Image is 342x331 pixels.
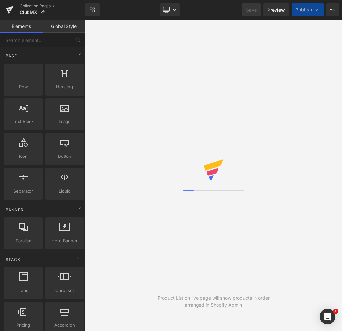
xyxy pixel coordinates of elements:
span: Preview [267,7,285,13]
button: More [326,3,339,16]
a: Global Style [43,20,85,33]
span: Banner [5,207,24,213]
a: Collection Pages [20,3,85,9]
span: Carousel [47,287,82,294]
span: 1 [333,309,338,314]
span: Separator [6,188,41,194]
span: Text Block [6,118,41,125]
span: Liquid [47,188,82,194]
iframe: Intercom live chat [320,309,335,324]
span: Stack [5,256,21,263]
span: Button [47,153,82,160]
span: Row [6,83,41,90]
span: Parallax [6,237,41,244]
a: New Library [85,3,100,16]
span: ClubMX [20,10,37,15]
a: Preview [263,3,289,16]
span: Save [246,7,257,13]
span: Heading [47,83,82,90]
div: Product List on live page will show products in order arranged in Shopify Admin [149,294,278,309]
span: Hero Banner [47,237,82,244]
span: Tabs [6,287,41,294]
span: Publish [295,7,312,12]
span: Image [47,118,82,125]
span: Pricing [6,322,41,329]
button: Publish [292,3,324,16]
span: Accordion [47,322,82,329]
span: Base [5,53,18,59]
span: Icon [6,153,41,160]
